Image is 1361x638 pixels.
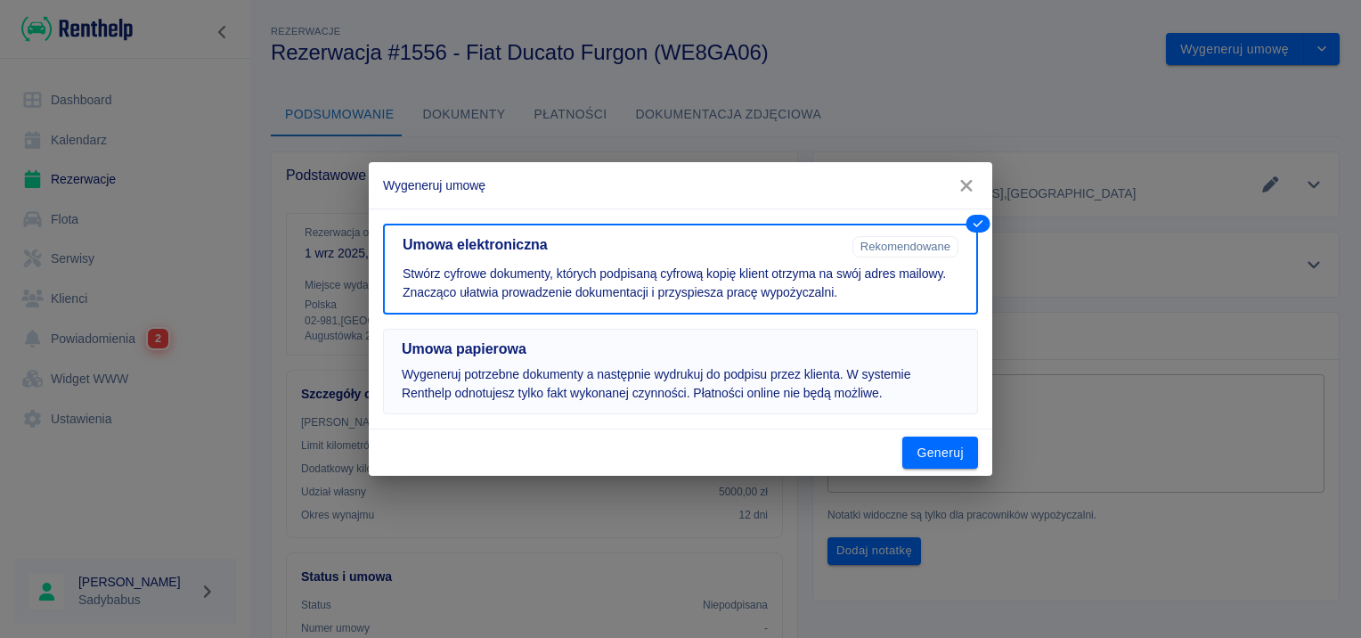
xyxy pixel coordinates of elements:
span: Rekomendowane [853,240,958,253]
h2: Wygeneruj umowę [369,162,992,209]
h5: Umowa papierowa [402,340,959,358]
button: Generuj [902,437,978,470]
button: Umowa elektronicznaRekomendowaneStwórz cyfrowe dokumenty, których podpisaną cyfrową kopię klient ... [383,224,978,315]
h5: Umowa elektroniczna [403,236,845,254]
p: Stwórz cyfrowe dokumenty, których podpisaną cyfrową kopię klient otrzyma na swój adres mailowy. Z... [403,265,958,302]
p: Wygeneruj potrzebne dokumenty a następnie wydrukuj do podpisu przez klienta. W systemie Renthelp ... [402,365,959,403]
button: Umowa papierowaWygeneruj potrzebne dokumenty a następnie wydrukuj do podpisu przez klienta. W sys... [383,329,978,414]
